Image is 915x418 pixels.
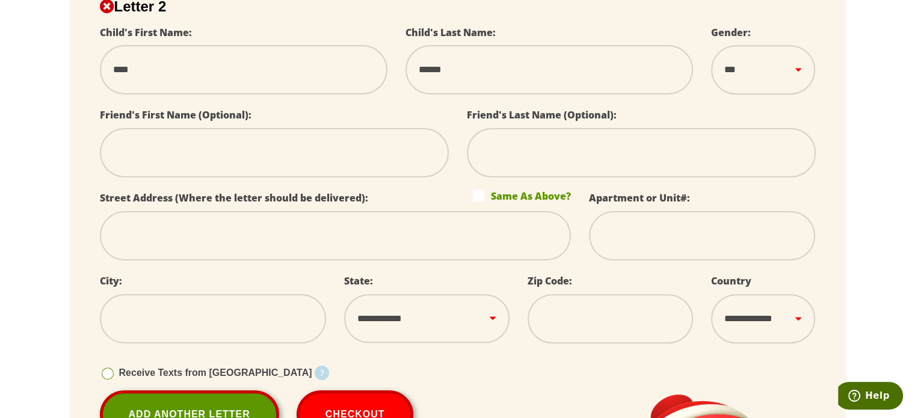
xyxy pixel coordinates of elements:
label: Country [711,274,751,287]
label: State: [344,274,373,287]
label: Friend's First Name (Optional): [100,108,251,121]
label: Zip Code: [528,274,572,287]
label: Gender: [711,26,751,39]
label: Same As Above? [473,189,571,201]
iframe: Opens a widget where you can find more information [838,382,903,412]
label: Child's Last Name: [405,26,496,39]
label: Street Address (Where the letter should be delivered): [100,191,368,204]
label: Friend's Last Name (Optional): [467,108,617,121]
label: City: [100,274,122,287]
label: Apartment or Unit#: [589,191,690,204]
label: Child's First Name: [100,26,192,39]
span: Receive Texts from [GEOGRAPHIC_DATA] [119,367,312,378]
